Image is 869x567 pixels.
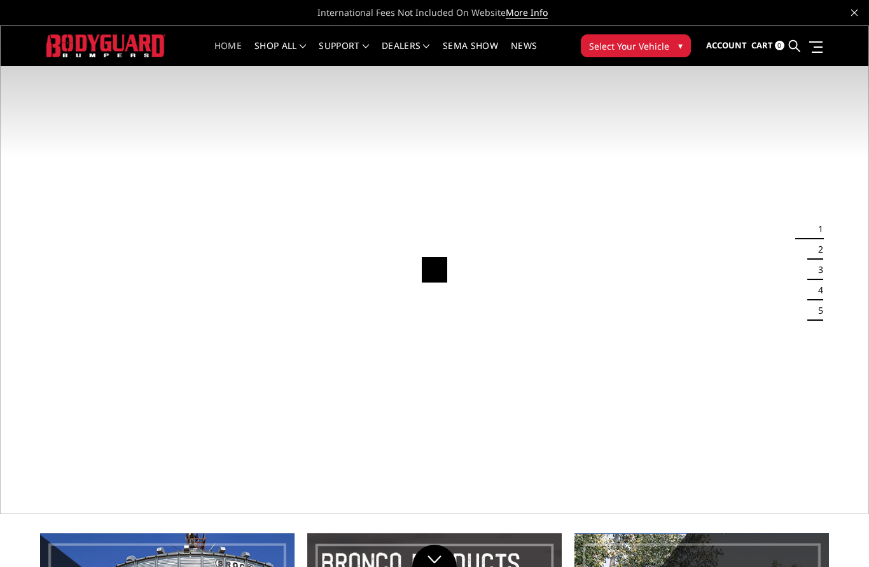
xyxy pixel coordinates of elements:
a: Support [319,41,369,66]
span: Select Your Vehicle [589,39,669,53]
button: 1 of 5 [810,219,823,239]
a: Dealers [382,41,430,66]
a: shop all [254,41,306,66]
a: Cart 0 [751,29,784,63]
button: 5 of 5 [810,300,823,321]
span: ▾ [678,39,683,52]
button: 3 of 5 [810,260,823,280]
a: Account [706,29,747,63]
button: 4 of 5 [810,280,823,300]
button: Select Your Vehicle [581,34,691,57]
a: SEMA Show [443,41,498,66]
span: Account [706,39,747,51]
span: Cart [751,39,773,51]
button: 2 of 5 [810,239,823,260]
a: Home [214,41,242,66]
a: News [511,41,537,66]
a: More Info [506,6,548,19]
span: 0 [775,41,784,50]
img: BODYGUARD BUMPERS [46,34,165,58]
